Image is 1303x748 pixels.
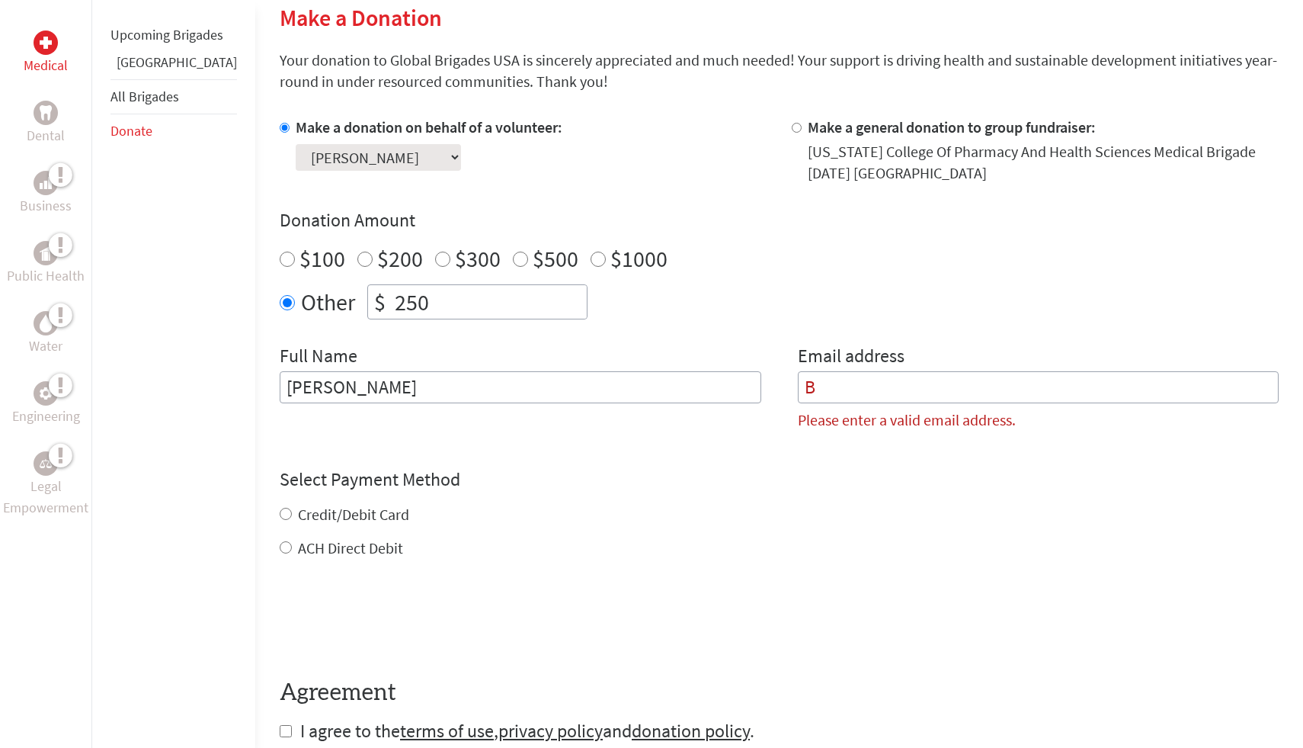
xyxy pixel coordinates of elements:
[40,177,52,189] img: Business
[117,53,237,71] a: [GEOGRAPHIC_DATA]
[110,114,237,148] li: Donate
[610,244,668,273] label: $1000
[533,244,578,273] label: $500
[12,406,80,427] p: Engineering
[298,538,403,557] label: ACH Direct Debit
[280,371,761,403] input: Enter Full Name
[40,387,52,400] img: Engineering
[280,679,1279,707] h4: Agreement
[34,381,58,406] div: Engineering
[12,381,80,427] a: EngineeringEngineering
[632,719,750,743] a: donation policy
[27,125,65,146] p: Dental
[301,284,355,319] label: Other
[110,18,237,52] li: Upcoming Brigades
[400,719,494,743] a: terms of use
[280,467,1279,492] h4: Select Payment Method
[34,30,58,55] div: Medical
[24,55,68,76] p: Medical
[808,141,1279,184] div: [US_STATE] College Of Pharmacy And Health Sciences Medical Brigade [DATE] [GEOGRAPHIC_DATA]
[34,101,58,125] div: Dental
[368,285,392,319] div: $
[392,285,587,319] input: Enter Amount
[298,505,409,524] label: Credit/Debit Card
[24,30,68,76] a: MedicalMedical
[34,451,58,476] div: Legal Empowerment
[110,52,237,79] li: Panama
[40,105,52,120] img: Dental
[3,476,88,518] p: Legal Empowerment
[110,26,223,43] a: Upcoming Brigades
[798,344,904,371] label: Email address
[498,719,603,743] a: privacy policy
[296,117,562,136] label: Make a donation on behalf of a volunteer:
[7,265,85,287] p: Public Health
[377,244,423,273] label: $200
[34,171,58,195] div: Business
[27,101,65,146] a: DentalDental
[20,195,72,217] p: Business
[20,171,72,217] a: BusinessBusiness
[798,409,1016,431] label: Please enter a valid email address.
[300,719,754,743] span: I agree to the , and .
[7,241,85,287] a: Public HealthPublic Health
[280,4,1279,31] h2: Make a Donation
[40,314,52,332] img: Water
[798,371,1279,403] input: Your Email
[808,117,1096,136] label: Make a general donation to group fundraiser:
[40,246,52,261] img: Public Health
[455,244,501,273] label: $300
[280,344,357,371] label: Full Name
[29,335,62,357] p: Water
[3,451,88,518] a: Legal EmpowermentLegal Empowerment
[280,50,1279,92] p: Your donation to Global Brigades USA is sincerely appreciated and much needed! Your support is dr...
[110,88,179,105] a: All Brigades
[110,122,152,140] a: Donate
[29,311,62,357] a: WaterWater
[40,459,52,468] img: Legal Empowerment
[34,311,58,335] div: Water
[280,208,1279,233] h4: Donation Amount
[299,244,345,273] label: $100
[110,79,237,114] li: All Brigades
[34,241,58,265] div: Public Health
[280,589,511,649] iframe: reCAPTCHA
[40,37,52,49] img: Medical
